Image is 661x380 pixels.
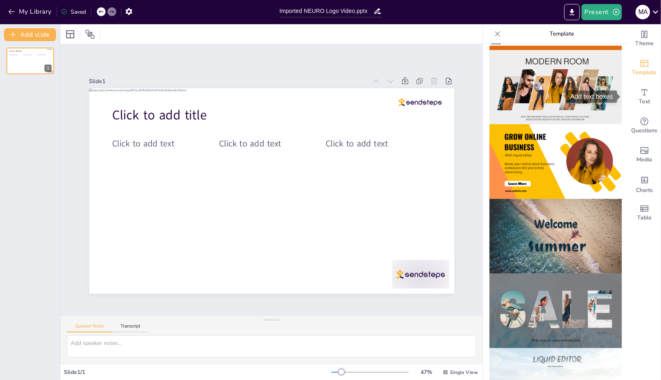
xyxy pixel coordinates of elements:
[64,368,331,376] div: Slide 1 / 1
[628,198,661,228] div: Add a table
[6,48,54,74] div: 1
[417,368,436,376] div: 47 %
[489,199,622,274] img: thumb-5.png
[564,4,580,20] button: Export to PowerPoint
[628,53,661,82] div: Add ready made slides
[113,324,149,332] button: Transcript
[9,50,22,52] span: Click to add title
[639,97,650,106] span: Text
[67,324,113,332] button: Speaker Notes
[222,132,285,150] span: Click to add text
[489,50,622,125] img: thumb-3.png
[328,144,391,162] span: Click to add text
[504,24,620,44] p: Template
[489,274,622,348] img: thumb-6.png
[628,82,661,111] div: Add text boxes
[632,68,657,77] span: Template
[44,65,52,72] div: 1
[119,90,215,117] span: Click to add title
[566,91,617,103] div: Add text boxes
[85,29,95,39] span: Position
[64,28,77,41] div: Layout
[450,369,478,376] span: Single View
[582,4,622,20] button: Present
[628,24,661,53] div: Change the overall theme
[489,124,622,199] img: thumb-4.png
[61,8,86,16] div: Saved
[23,54,31,56] span: Click to add text
[637,213,652,222] span: Table
[637,155,653,164] span: Media
[628,140,661,169] div: Add images, graphics, shapes or video
[636,186,653,195] span: Charts
[636,5,650,19] div: M A
[628,169,661,198] div: Add charts and graphs
[635,39,654,48] span: Theme
[636,4,650,20] button: M A
[100,59,377,96] div: Slide 1
[4,28,56,41] button: Add slide
[632,126,658,135] span: Questions
[280,5,373,17] input: Insert title
[6,5,55,18] button: My Library
[9,54,17,56] span: Click to add text
[116,121,179,140] span: Click to add text
[628,111,661,140] div: Get real-time input from your audience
